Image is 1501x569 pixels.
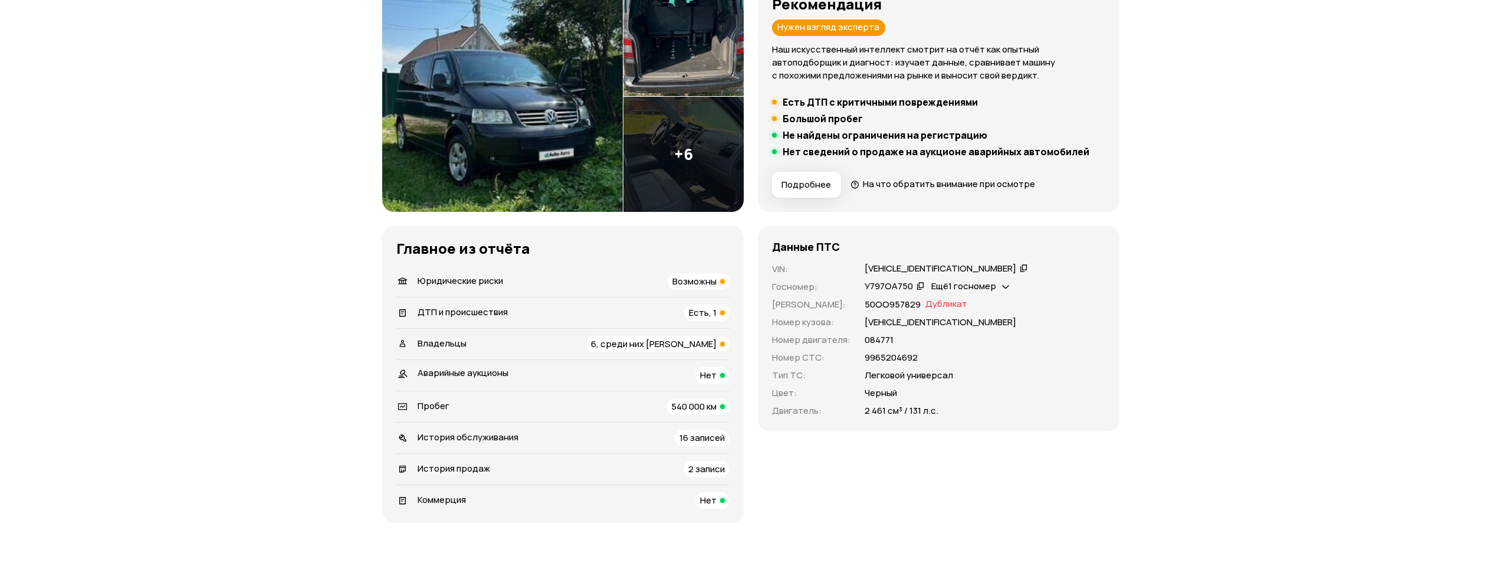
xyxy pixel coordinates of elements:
span: Владельцы [418,337,467,349]
span: Нет [700,494,717,506]
a: На что обратить внимание при осмотре [850,178,1036,190]
span: Подробнее [781,179,831,191]
h4: Данные ПТС [772,240,840,253]
p: Легковой универсал [865,369,953,382]
p: 2 461 см³ / 131 л.с. [865,404,938,417]
h5: Есть ДТП с критичными повреждениями [783,96,978,108]
span: 6, среди них [PERSON_NAME] [591,338,717,350]
p: Номер СТС : [772,351,850,364]
span: ДТП и происшествия [418,306,508,318]
div: Нужен взгляд эксперта [772,19,885,36]
p: 084771 [865,333,894,346]
p: Наш искусственный интеллект смотрит на отчёт как опытный автоподборщик и диагност: изучает данные... [772,43,1105,82]
p: 50ОО957829 [865,298,921,311]
span: Аварийные аукционы [418,367,508,379]
span: История обслуживания [418,431,518,443]
span: Нет [700,369,717,381]
span: Пробег [418,400,449,412]
p: [PERSON_NAME] : [772,298,850,311]
h5: Нет сведений о продаже на аукционе аварийных автомобилей [783,146,1089,158]
span: 540 000 км [671,400,717,413]
span: 2 записи [688,463,725,475]
span: Есть, 1 [689,306,717,319]
p: Цвет : [772,387,850,400]
span: Возможны [672,275,717,287]
div: [VEHICLE_IDENTIFICATION_NUMBER] [865,263,1016,275]
div: У797ОА750 [865,280,913,293]
p: Черный [865,387,897,400]
span: Ещё 1 госномер [931,280,996,292]
button: Подробнее [772,172,841,198]
span: Коммерция [418,493,466,506]
p: Номер двигателя : [772,333,850,346]
h5: Большой пробег [783,113,863,125]
p: 9965204692 [865,351,918,364]
p: [VEHICLE_IDENTIFICATION_NUMBER] [865,316,1016,329]
span: 16 записей [679,431,725,444]
span: На что обратить внимание при осмотре [863,178,1035,190]
p: VIN : [772,263,850,276]
span: Дубликат [925,298,967,311]
p: Госномер : [772,280,850,293]
h5: Не найдены ограничения на регистрацию [783,129,987,141]
span: Юридические риски [418,274,503,287]
p: Номер кузова : [772,316,850,329]
p: Двигатель : [772,404,850,417]
h3: Главное из отчёта [396,240,730,257]
p: Тип ТС : [772,369,850,382]
span: История продаж [418,462,490,475]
